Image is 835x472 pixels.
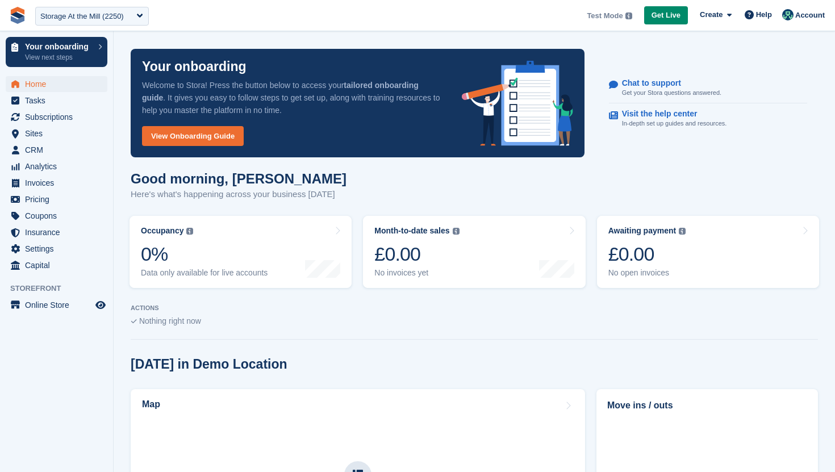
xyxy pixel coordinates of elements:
span: Help [756,9,772,20]
p: Chat to support [622,78,712,88]
h2: Move ins / outs [607,399,807,412]
p: Visit the help center [622,109,718,119]
img: Jennifer Ofodile [782,9,794,20]
span: Coupons [25,208,93,224]
span: Get Live [652,10,680,21]
span: Sites [25,126,93,141]
a: Your onboarding View next steps [6,37,107,67]
a: menu [6,142,107,158]
img: icon-info-grey-7440780725fd019a000dd9b08b2336e03edf1995a4989e88bcd33f0948082b44.svg [679,228,686,235]
span: Create [700,9,723,20]
p: Here's what's happening across your business [DATE] [131,188,346,201]
a: Occupancy 0% Data only available for live accounts [130,216,352,288]
a: menu [6,208,107,224]
div: No open invoices [608,268,686,278]
div: No invoices yet [374,268,459,278]
p: Your onboarding [25,43,93,51]
div: Storage At the Mill (2250) [40,11,124,22]
img: stora-icon-8386f47178a22dfd0bd8f6a31ec36ba5ce8667c1dd55bd0f319d3a0aa187defe.svg [9,7,26,24]
p: View next steps [25,52,93,62]
span: Online Store [25,297,93,313]
span: Test Mode [587,10,623,22]
img: icon-info-grey-7440780725fd019a000dd9b08b2336e03edf1995a4989e88bcd33f0948082b44.svg [186,228,193,235]
span: Home [25,76,93,92]
span: Subscriptions [25,109,93,125]
div: Occupancy [141,226,183,236]
p: In-depth set up guides and resources. [622,119,727,128]
a: Month-to-date sales £0.00 No invoices yet [363,216,585,288]
a: Preview store [94,298,107,312]
span: Storefront [10,283,113,294]
div: £0.00 [608,243,686,266]
a: View Onboarding Guide [142,126,244,146]
a: menu [6,109,107,125]
a: menu [6,126,107,141]
a: menu [6,76,107,92]
a: menu [6,175,107,191]
a: menu [6,297,107,313]
h2: [DATE] in Demo Location [131,357,287,372]
span: Pricing [25,191,93,207]
a: menu [6,93,107,108]
span: Insurance [25,224,93,240]
a: menu [6,257,107,273]
a: menu [6,241,107,257]
div: Data only available for live accounts [141,268,268,278]
p: Welcome to Stora! Press the button below to access your . It gives you easy to follow steps to ge... [142,79,444,116]
a: Get Live [644,6,688,25]
img: icon-info-grey-7440780725fd019a000dd9b08b2336e03edf1995a4989e88bcd33f0948082b44.svg [453,228,460,235]
span: Capital [25,257,93,273]
div: 0% [141,243,268,266]
span: Invoices [25,175,93,191]
span: Analytics [25,158,93,174]
p: Your onboarding [142,60,247,73]
img: onboarding-info-6c161a55d2c0e0a8cae90662b2fe09162a5109e8cc188191df67fb4f79e88e88.svg [462,61,573,146]
div: £0.00 [374,243,459,266]
span: Settings [25,241,93,257]
a: Awaiting payment £0.00 No open invoices [597,216,819,288]
a: menu [6,224,107,240]
span: Tasks [25,93,93,108]
span: CRM [25,142,93,158]
span: Account [795,10,825,21]
a: Chat to support Get your Stora questions answered. [609,73,807,104]
h1: Good morning, [PERSON_NAME] [131,171,346,186]
a: menu [6,191,107,207]
span: Nothing right now [139,316,201,325]
a: menu [6,158,107,174]
div: Month-to-date sales [374,226,449,236]
img: blank_slate_check_icon-ba018cac091ee9be17c0a81a6c232d5eb81de652e7a59be601be346b1b6ddf79.svg [131,319,137,324]
img: icon-info-grey-7440780725fd019a000dd9b08b2336e03edf1995a4989e88bcd33f0948082b44.svg [625,12,632,19]
div: Awaiting payment [608,226,677,236]
p: Get your Stora questions answered. [622,88,721,98]
a: Visit the help center In-depth set up guides and resources. [609,103,807,134]
p: ACTIONS [131,304,818,312]
h2: Map [142,399,160,410]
